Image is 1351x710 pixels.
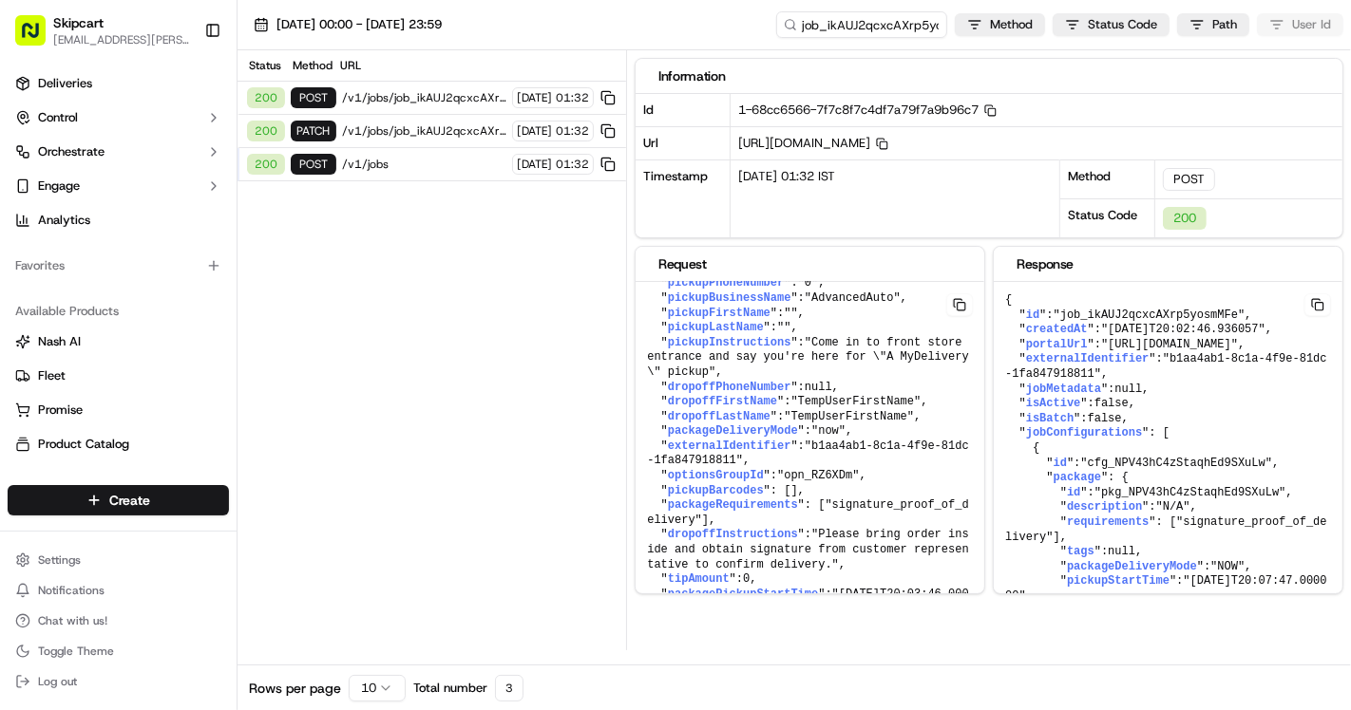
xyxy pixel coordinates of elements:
[1210,560,1245,573] span: "NOW"
[247,121,285,141] div: 200
[289,58,334,73] div: Method
[38,212,90,229] span: Analytics
[668,588,818,601] span: packagePickupStartTime
[8,137,229,167] button: Orchestrate
[1060,159,1155,198] div: Method
[109,491,150,510] span: Create
[291,87,336,108] div: POST
[1054,457,1067,470] span: id
[247,154,285,175] div: 200
[1026,338,1088,351] span: portalUrl
[738,102,997,118] span: 1-68cc6566-7f7c8f7c4df7a79f7a9b96c7
[805,381,832,394] span: null
[1060,198,1155,237] div: Status Code
[1163,207,1207,230] div: 200
[1026,352,1150,365] span: externalIdentifier
[8,361,229,391] button: Fleet
[798,276,819,290] span: "0"
[647,528,968,570] span: "Please bring order inside and obtain signature from customer representative to confirm delivery."
[413,680,487,697] span: Total number
[731,160,1059,237] div: [DATE] 01:32 IST
[805,291,901,305] span: "AdvancedAuto"
[1163,168,1215,191] div: POST
[38,552,81,568] span: Settings
[249,679,341,698] span: Rows per page
[636,160,731,237] div: Timestamp
[1108,545,1135,558] span: null
[668,395,777,408] span: dropoffFirstName
[668,410,771,423] span: dropoffLastName
[38,674,77,689] span: Log out
[276,16,442,33] span: [DATE] 00:00 - [DATE] 23:59
[245,11,450,38] button: [DATE] 00:00 - [DATE] 23:59
[668,321,764,334] span: pickupLastName
[38,177,80,195] span: Engage
[1053,13,1170,36] button: Status Code
[658,254,961,273] div: Request
[777,469,859,482] span: "opn_RZ6XDm"
[668,424,798,438] span: packageDeliveryMode
[38,143,105,160] span: Orchestrate
[19,276,34,291] div: 📗
[8,8,197,53] button: Skipcart[EMAIL_ADDRESS][PERSON_NAME][DOMAIN_NAME]
[8,68,229,99] a: Deliveries
[1114,383,1142,396] span: null
[161,276,176,291] div: 💻
[647,336,968,379] span: "Come in to front store entrance and say you're here for \"A MyDelivery\" pickup"
[668,336,791,349] span: pickupInstructions
[1067,500,1142,514] span: description
[668,572,730,586] span: tipAmount
[38,402,83,419] span: Promise
[1088,16,1157,33] span: Status Code
[245,58,283,73] div: Status
[8,607,229,634] button: Chat with us!
[19,75,346,105] p: Welcome 👋
[636,94,731,126] div: Id
[342,123,506,139] span: /v1/jobs/job_ikAUJ2qcxcAXrp5yosmMFe
[1026,383,1101,396] span: jobMetadata
[1067,545,1094,558] span: tags
[8,485,229,515] button: Create
[668,439,791,453] span: externalIdentifier
[1101,323,1265,336] span: "[DATE]T20:02:46.936057"
[15,402,221,419] a: Promise
[556,123,589,139] span: 01:32
[53,32,189,47] button: [EMAIL_ADDRESS][PERSON_NAME][DOMAIN_NAME]
[1054,308,1246,322] span: "job_ikAUJ2qcxcAXrp5yosmMFe"
[340,58,618,73] div: URL
[53,13,104,32] button: Skipcart
[1005,352,1326,381] span: "b1aa4ab1-8c1a-4f9e-81dc-1fa847918811"
[668,381,791,394] span: dropoffPhoneNumber
[19,18,57,56] img: Nash
[11,267,153,301] a: 📗Knowledge Base
[323,186,346,209] button: Start new chat
[1017,254,1320,273] div: Response
[38,436,129,453] span: Product Catalog
[38,274,145,293] span: Knowledge Base
[291,154,336,175] div: POST
[65,199,240,215] div: We're available if you need us!
[1212,16,1237,33] span: Path
[8,327,229,357] button: Nash AI
[1026,397,1081,410] span: isActive
[342,90,506,105] span: /v1/jobs/job_ikAUJ2qcxcAXrp5yosmMFe/autodispatch
[8,668,229,695] button: Log out
[1067,560,1197,573] span: packageDeliveryMode
[8,429,229,459] button: Product Catalog
[658,66,1320,85] div: Information
[517,123,552,139] span: [DATE]
[180,274,305,293] span: API Documentation
[1080,457,1272,470] span: "cfg_NPV43hC4zStaqhEd9SXuLw"
[19,180,53,215] img: 1736555255976-a54dd68f-1ca7-489b-9aae-adbdc363a1c4
[134,320,230,335] a: Powered byPylon
[1101,338,1238,351] span: "[URL][DOMAIN_NAME]"
[1094,397,1129,410] span: false
[189,321,230,335] span: Pylon
[8,205,229,235] a: Analytics
[1026,308,1039,322] span: id
[1156,500,1190,514] span: "N/A"
[647,439,968,468] span: "b1aa4ab1-8c1a-4f9e-81dc-1fa847918811"
[743,572,750,586] span: 0
[8,171,229,201] button: Engage
[1026,323,1088,336] span: createdAt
